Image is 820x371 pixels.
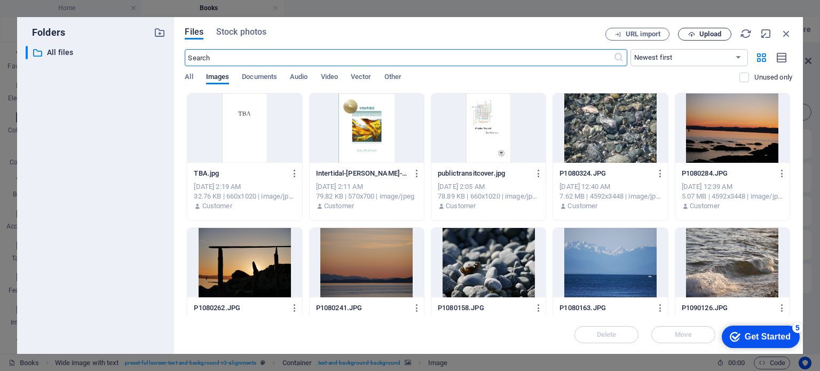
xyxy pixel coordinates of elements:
[26,26,65,40] p: Folders
[682,192,783,201] div: 5.07 MB | 4592x3448 | image/jpeg
[678,28,731,41] button: Upload
[740,28,752,40] i: Reload
[290,70,307,85] span: Audio
[185,70,193,85] span: All
[682,303,774,313] p: P1090126.JPG
[154,27,165,38] i: Create new folder
[626,31,660,37] span: URL import
[79,2,90,13] div: 5
[760,28,772,40] i: Minimize
[194,192,295,201] div: 32.76 KB | 660x1020 | image/jpeg
[242,70,277,85] span: Documents
[316,182,417,192] div: [DATE] 2:11 AM
[194,303,286,313] p: P1080262.JPG
[690,201,720,211] p: Customer
[682,182,783,192] div: [DATE] 12:39 AM
[699,31,721,37] span: Upload
[316,192,417,201] div: 79.82 KB | 570x700 | image/jpeg
[754,73,792,82] p: Displays only files that are not in use on the website. Files added during this session can still...
[321,70,338,85] span: Video
[559,169,651,178] p: P1080324.JPG
[559,182,661,192] div: [DATE] 12:40 AM
[446,201,476,211] p: Customer
[438,182,539,192] div: [DATE] 2:05 AM
[780,28,792,40] i: Close
[567,201,597,211] p: Customer
[185,26,203,38] span: Files
[682,169,774,178] p: P1080284.JPG
[194,169,286,178] p: TBA.jpg
[185,49,613,66] input: Search
[47,46,146,59] p: All files
[605,28,669,41] button: URL import
[559,192,661,201] div: 7.62 MB | 4592x3448 | image/jpeg
[316,169,408,178] p: Intertidal-Zoe-Dickinson-Cover.jpg
[384,70,401,85] span: Other
[316,303,408,313] p: P1080241.JPG
[194,182,295,192] div: [DATE] 2:19 AM
[324,201,354,211] p: Customer
[216,26,266,38] span: Stock photos
[351,70,372,85] span: Vector
[26,46,28,59] div: ​
[438,303,530,313] p: P1080158.JPG
[202,201,232,211] p: Customer
[438,169,530,178] p: publictransitcover.jpg
[206,70,230,85] span: Images
[438,192,539,201] div: 78.89 KB | 660x1020 | image/jpeg
[31,12,77,21] div: Get Started
[9,5,86,28] div: Get Started 5 items remaining, 0% complete
[559,303,651,313] p: P1080163.JPG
